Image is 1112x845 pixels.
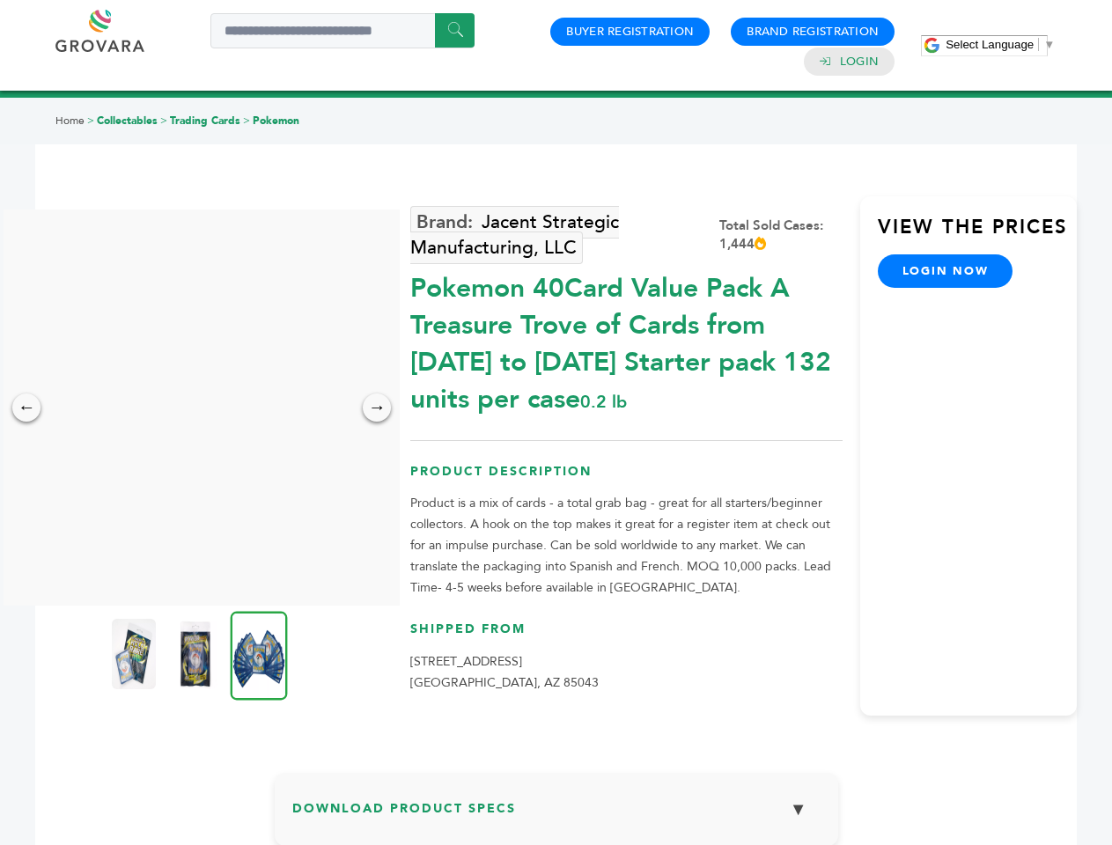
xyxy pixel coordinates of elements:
[410,206,619,264] a: Jacent Strategic Manufacturing, LLC
[12,393,41,422] div: ←
[777,790,821,828] button: ▼
[946,38,1034,51] span: Select Language
[410,651,843,694] p: [STREET_ADDRESS] [GEOGRAPHIC_DATA], AZ 85043
[878,254,1013,288] a: login now
[410,463,843,494] h3: Product Description
[878,214,1077,254] h3: View the Prices
[363,393,391,422] div: →
[410,261,843,418] div: Pokemon 40Card Value Pack A Treasure Trove of Cards from [DATE] to [DATE] Starter pack 132 units ...
[253,114,299,128] a: Pokemon
[292,790,821,841] h3: Download Product Specs
[840,54,879,70] a: Login
[87,114,94,128] span: >
[173,619,217,689] img: Pokemon 40-Card Value Pack – A Treasure Trove of Cards from 1996 to 2024 - Starter pack! 132 unit...
[410,621,843,651] h3: Shipped From
[210,13,475,48] input: Search a product or brand...
[231,611,288,700] img: Pokemon 40-Card Value Pack – A Treasure Trove of Cards from 1996 to 2024 - Starter pack! 132 unit...
[97,114,158,128] a: Collectables
[243,114,250,128] span: >
[410,493,843,599] p: Product is a mix of cards - a total grab bag - great for all starters/beginner collectors. A hook...
[747,24,879,40] a: Brand Registration
[112,619,156,689] img: Pokemon 40-Card Value Pack – A Treasure Trove of Cards from 1996 to 2024 - Starter pack! 132 unit...
[566,24,694,40] a: Buyer Registration
[170,114,240,128] a: Trading Cards
[580,390,627,414] span: 0.2 lb
[1038,38,1039,51] span: ​
[1043,38,1055,51] span: ▼
[719,217,843,253] div: Total Sold Cases: 1,444
[160,114,167,128] span: >
[946,38,1055,51] a: Select Language​
[55,114,85,128] a: Home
